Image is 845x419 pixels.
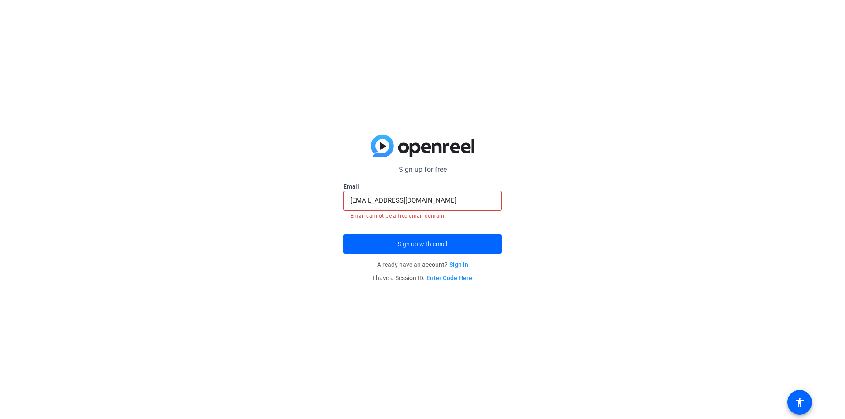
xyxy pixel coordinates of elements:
span: Already have an account? [377,261,468,268]
span: I have a Session ID. [373,274,472,281]
label: Email [343,182,502,191]
img: blue-gradient.svg [371,135,474,157]
input: Enter Email Address [350,195,495,206]
mat-icon: accessibility [794,397,805,408]
mat-error: Email cannot be a free email domain [350,211,495,220]
p: Sign up for free [343,164,502,175]
a: Enter Code Here [426,274,472,281]
button: Sign up with email [343,234,502,254]
a: Sign in [449,261,468,268]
